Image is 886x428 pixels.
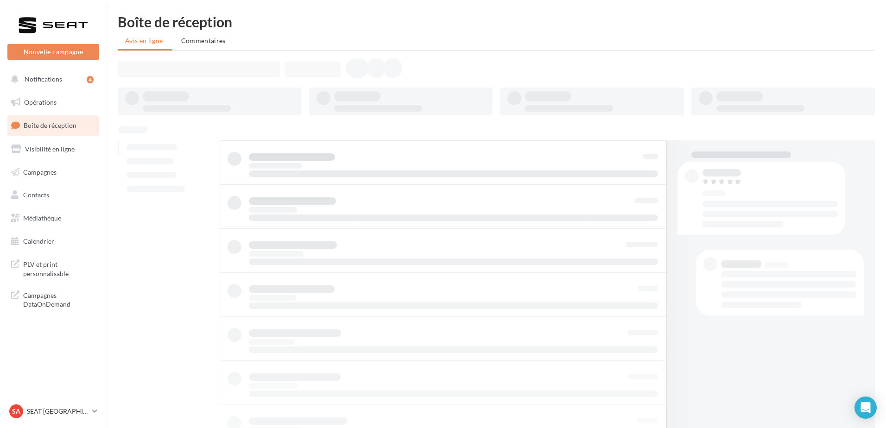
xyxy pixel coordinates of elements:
[6,232,101,251] a: Calendrier
[6,285,101,313] a: Campagnes DataOnDemand
[854,397,877,419] div: Open Intercom Messenger
[118,15,875,29] div: Boîte de réception
[24,98,57,106] span: Opérations
[6,254,101,282] a: PLV et print personnalisable
[23,289,95,309] span: Campagnes DataOnDemand
[6,208,101,228] a: Médiathèque
[27,407,89,416] p: SEAT [GEOGRAPHIC_DATA]
[6,139,101,159] a: Visibilité en ligne
[6,115,101,135] a: Boîte de réception
[23,214,61,222] span: Médiathèque
[25,145,75,153] span: Visibilité en ligne
[181,37,226,44] span: Commentaires
[23,258,95,278] span: PLV et print personnalisable
[6,163,101,182] a: Campagnes
[6,185,101,205] a: Contacts
[23,191,49,199] span: Contacts
[87,76,94,83] div: 4
[23,237,54,245] span: Calendrier
[12,407,20,416] span: SA
[7,403,99,420] a: SA SEAT [GEOGRAPHIC_DATA]
[7,44,99,60] button: Nouvelle campagne
[6,93,101,112] a: Opérations
[24,121,76,129] span: Boîte de réception
[6,69,97,89] button: Notifications 4
[25,75,62,83] span: Notifications
[23,168,57,176] span: Campagnes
